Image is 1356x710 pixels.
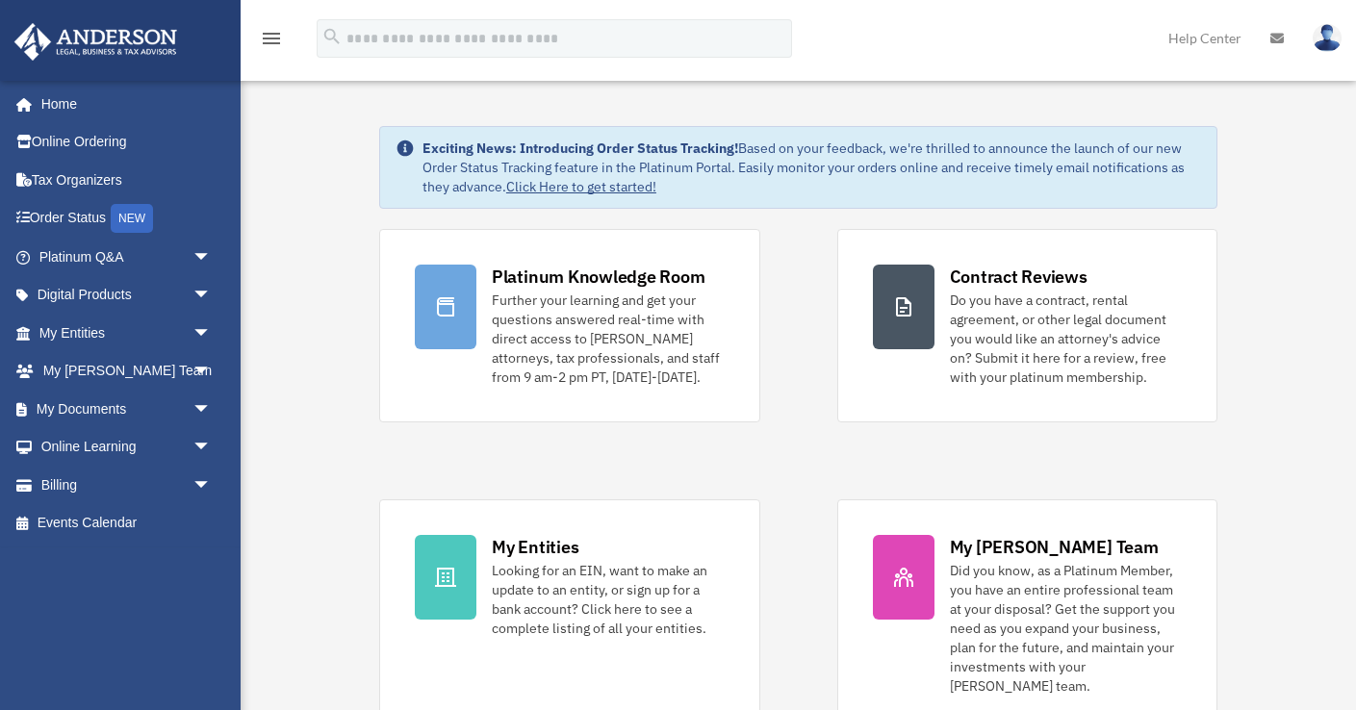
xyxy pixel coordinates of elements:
div: Contract Reviews [950,265,1087,289]
div: NEW [111,204,153,233]
a: Billingarrow_drop_down [13,466,241,504]
a: menu [260,34,283,50]
div: My [PERSON_NAME] Team [950,535,1159,559]
span: arrow_drop_down [192,238,231,277]
a: Home [13,85,231,123]
img: Anderson Advisors Platinum Portal [9,23,183,61]
span: arrow_drop_down [192,352,231,392]
a: My [PERSON_NAME] Teamarrow_drop_down [13,352,241,391]
a: Platinum Q&Aarrow_drop_down [13,238,241,276]
a: Click Here to get started! [506,178,656,195]
div: Platinum Knowledge Room [492,265,705,289]
a: My Entitiesarrow_drop_down [13,314,241,352]
img: User Pic [1313,24,1342,52]
div: Looking for an EIN, want to make an update to an entity, or sign up for a bank account? Click her... [492,561,725,638]
span: arrow_drop_down [192,276,231,316]
div: Do you have a contract, rental agreement, or other legal document you would like an attorney's ad... [950,291,1183,387]
span: arrow_drop_down [192,314,231,353]
a: Events Calendar [13,504,241,543]
div: My Entities [492,535,578,559]
a: Online Learningarrow_drop_down [13,428,241,467]
div: Based on your feedback, we're thrilled to announce the launch of our new Order Status Tracking fe... [422,139,1201,196]
strong: Exciting News: Introducing Order Status Tracking! [422,139,738,157]
a: Order StatusNEW [13,199,241,239]
div: Did you know, as a Platinum Member, you have an entire professional team at your disposal? Get th... [950,561,1183,696]
span: arrow_drop_down [192,466,231,505]
span: arrow_drop_down [192,390,231,429]
i: search [321,26,343,47]
a: Contract Reviews Do you have a contract, rental agreement, or other legal document you would like... [837,229,1218,422]
a: My Documentsarrow_drop_down [13,390,241,428]
a: Online Ordering [13,123,241,162]
i: menu [260,27,283,50]
span: arrow_drop_down [192,428,231,468]
div: Further your learning and get your questions answered real-time with direct access to [PERSON_NAM... [492,291,725,387]
a: Platinum Knowledge Room Further your learning and get your questions answered real-time with dire... [379,229,760,422]
a: Digital Productsarrow_drop_down [13,276,241,315]
a: Tax Organizers [13,161,241,199]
